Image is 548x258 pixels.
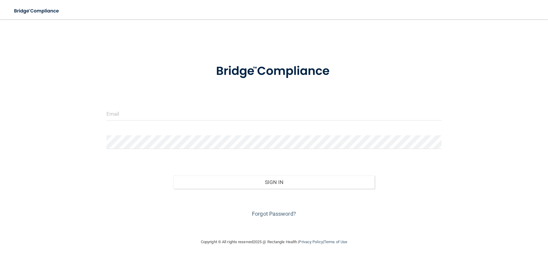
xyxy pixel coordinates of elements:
[299,240,323,244] a: Privacy Policy
[106,107,442,121] input: Email
[164,232,384,252] div: Copyright © All rights reserved 2025 @ Rectangle Health | |
[252,211,296,217] a: Forgot Password?
[204,56,344,87] img: bridge_compliance_login_screen.278c3ca4.svg
[324,240,347,244] a: Terms of Use
[9,5,65,17] img: bridge_compliance_login_screen.278c3ca4.svg
[173,176,374,189] button: Sign In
